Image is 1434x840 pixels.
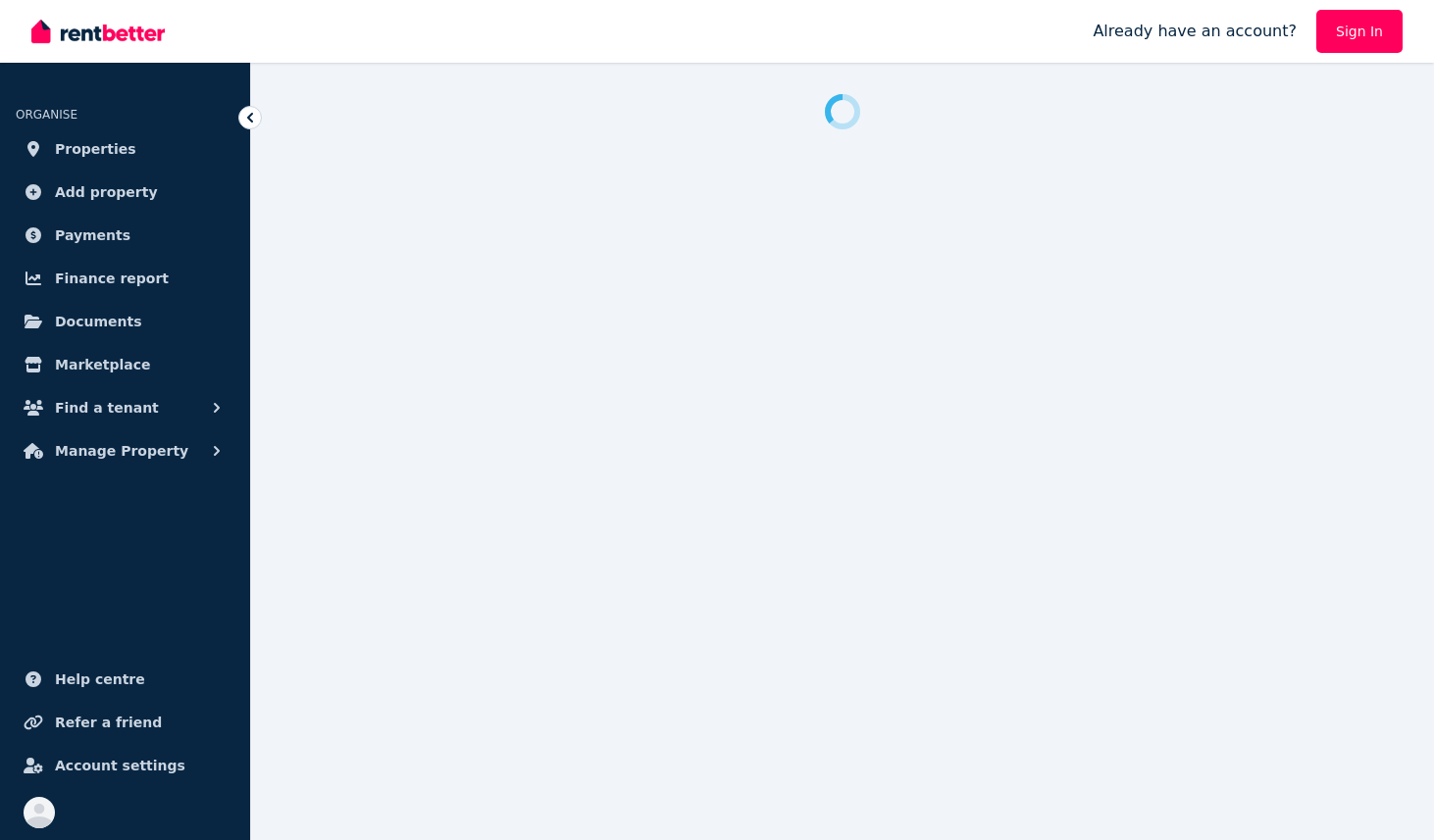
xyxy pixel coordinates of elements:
a: Marketplace [16,345,234,384]
span: Manage Property [55,439,188,463]
a: Properties [16,129,234,169]
a: Add property [16,173,234,212]
span: Account settings [55,754,185,777]
a: Sign In [1316,10,1403,53]
span: ORGANISE [16,108,77,122]
a: Payments [16,216,234,255]
a: Documents [16,302,234,341]
button: Manage Property [16,431,234,470]
span: Help centre [55,667,145,691]
a: Help centre [16,660,234,699]
span: Already have an account? [1093,20,1297,43]
span: Finance report [55,267,169,290]
img: RentBetter [31,17,165,46]
span: Find a tenant [55,396,159,420]
a: Refer a friend [16,703,234,742]
span: Payments [55,223,130,247]
span: Add property [55,180,158,204]
span: Marketplace [55,353,150,376]
span: Properties [55,137,136,161]
span: Documents [55,310,142,333]
span: Refer a friend [55,711,162,734]
a: Account settings [16,746,234,785]
button: Find a tenant [16,388,234,427]
a: Finance report [16,259,234,298]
